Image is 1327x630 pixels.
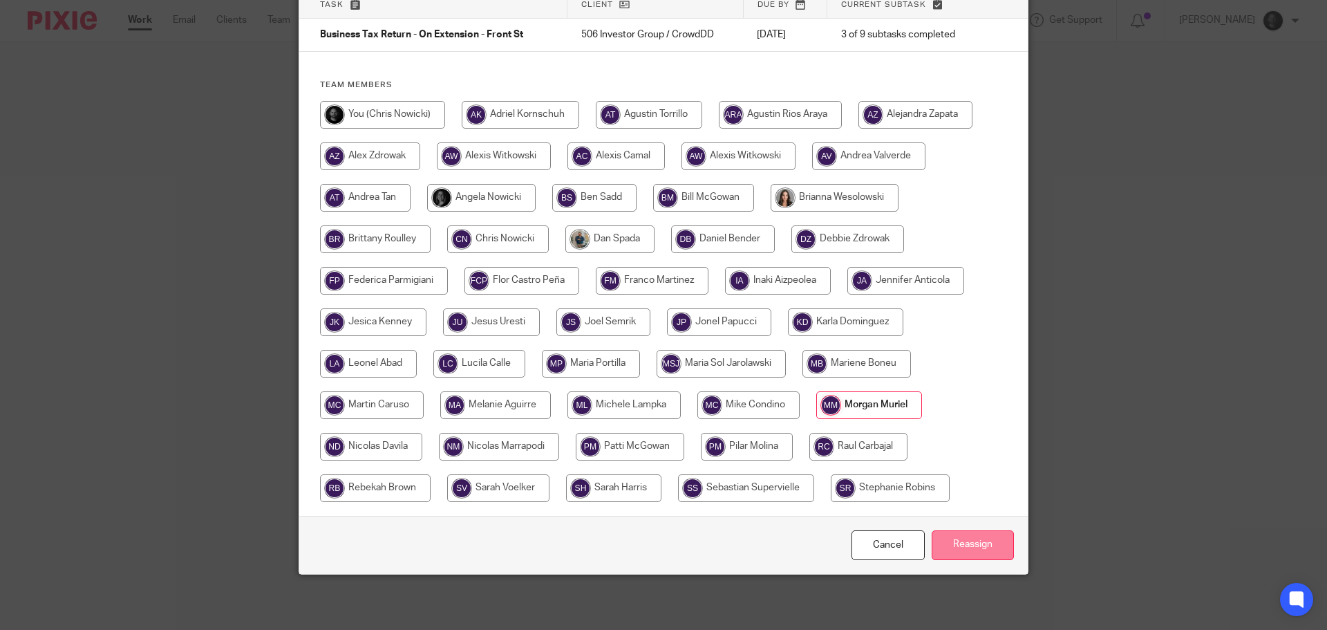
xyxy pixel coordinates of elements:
[851,530,925,560] a: Close this dialog window
[827,19,983,52] td: 3 of 9 subtasks completed
[581,28,729,41] p: 506 Investor Group / CrowdDD
[757,28,813,41] p: [DATE]
[320,30,523,40] span: Business Tax Return - On Extension - Front St
[757,1,789,8] span: Due by
[932,530,1014,560] input: Reassign
[581,1,613,8] span: Client
[841,1,926,8] span: Current subtask
[320,1,343,8] span: Task
[320,80,1007,91] h4: Team members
